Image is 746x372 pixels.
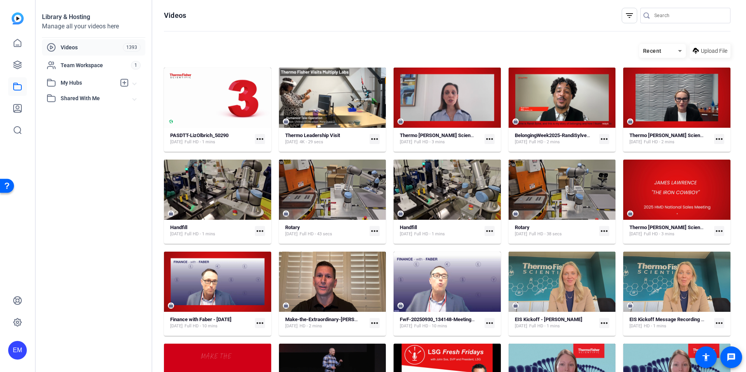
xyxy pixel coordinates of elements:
span: HD - 2 mins [300,323,322,329]
a: Finance with Faber - [DATE][DATE]Full HD - 10 mins [170,316,252,329]
a: Thermo [PERSON_NAME] Scientific (2025) Presentation (49244)[DATE]Full HD - 3 mins [629,224,711,237]
span: [DATE] [170,231,183,237]
a: Thermo [PERSON_NAME] Scientific (2025) Simple (49066)[DATE]Full HD - 3 mins [400,132,481,145]
img: blue-gradient.svg [12,12,24,24]
span: [DATE] [629,139,642,145]
a: EIS Kickoff Message Recording - [PERSON_NAME]-EIS Kickoff Message Recording - [PERSON_NAME]-ABoss... [629,316,711,329]
span: [DATE] [285,323,298,329]
span: [DATE] [400,139,412,145]
mat-icon: more_horiz [485,134,495,144]
span: Full HD - 1 mins [529,323,560,329]
span: [DATE] [400,231,412,237]
mat-icon: filter_list [625,11,634,20]
strong: FwF-20250930_134148-Meeting Recording [400,316,495,322]
strong: Thermo Leadership Visit [285,132,340,138]
span: Full HD - 2 mins [529,139,560,145]
strong: Handfill [400,224,417,230]
span: Full HD - 1 mins [185,231,215,237]
span: [DATE] [629,231,642,237]
a: Rotary[DATE]Full HD - 38 secs [515,224,596,237]
span: Full HD - 2 mins [644,139,675,145]
span: [DATE] [515,323,527,329]
span: [DATE] [170,139,183,145]
mat-icon: more_horiz [370,226,380,236]
span: 1393 [123,43,141,52]
span: Full HD - 1 mins [414,231,445,237]
mat-expansion-panel-header: My Hubs [42,75,145,90]
strong: EIS Kickoff - [PERSON_NAME] [515,316,582,322]
mat-icon: more_horiz [714,318,724,328]
span: Shared With Me [61,94,133,103]
mat-icon: message [727,353,736,362]
span: [DATE] [515,231,527,237]
span: Full HD - 3 mins [414,139,445,145]
mat-icon: more_horiz [255,134,265,144]
mat-icon: more_horiz [485,226,495,236]
mat-icon: more_horiz [255,226,265,236]
a: FwF-20250930_134148-Meeting Recording[DATE]Full HD - 10 mins [400,316,481,329]
span: [DATE] [629,323,642,329]
mat-icon: more_horiz [485,318,495,328]
span: Full HD - 10 mins [414,323,447,329]
span: Full HD - 3 mins [644,231,675,237]
mat-icon: more_horiz [714,226,724,236]
span: [DATE] [170,323,183,329]
a: BelongingWeek2025-RandiSylve-Verson2_50869 (1)[DATE]Full HD - 2 mins [515,132,596,145]
span: Full HD - 38 secs [529,231,562,237]
button: Upload File [690,44,730,58]
div: EM [8,341,27,360]
span: Full HD - 10 mins [185,323,218,329]
strong: Rotary [515,224,530,230]
strong: Finance with Faber - [DATE] [170,316,232,322]
span: 4K - 29 secs [300,139,323,145]
strong: Rotary [285,224,300,230]
a: EIS Kickoff - [PERSON_NAME][DATE]Full HD - 1 mins [515,316,596,329]
span: [DATE] [285,139,298,145]
span: 1 [131,61,141,70]
span: Upload File [701,47,727,55]
a: Thermo [PERSON_NAME] Scientific (2025) Simple (51781)[DATE]Full HD - 2 mins [629,132,711,145]
span: Recent [643,48,662,54]
mat-icon: more_horiz [599,226,609,236]
strong: PASDTT-LizOlbrich_50290 [170,132,228,138]
mat-icon: more_horiz [714,134,724,144]
span: [DATE] [400,323,412,329]
span: Full HD - 43 secs [300,231,332,237]
a: Thermo Leadership Visit[DATE]4K - 29 secs [285,132,367,145]
strong: Handfill [170,224,187,230]
mat-icon: more_horiz [255,318,265,328]
div: Library & Hosting [42,12,145,22]
div: Manage all your videos here [42,22,145,31]
a: Handfill[DATE]Full HD - 1 mins [400,224,481,237]
a: Make-the-Extraordinary-[PERSON_NAME] soundbite_STABILIZED[DATE]HD - 2 mins [285,316,367,329]
strong: Thermo [PERSON_NAME] Scientific (2025) Simple (49066) [400,132,530,138]
span: [DATE] [285,231,298,237]
span: Full HD - 1 mins [185,139,215,145]
mat-icon: accessibility [701,353,711,362]
a: PASDTT-LizOlbrich_50290[DATE]Full HD - 1 mins [170,132,252,145]
input: Search [654,11,724,20]
mat-icon: more_horiz [599,134,609,144]
span: Videos [61,43,123,51]
mat-expansion-panel-header: Shared With Me [42,90,145,106]
span: Team Workspace [61,61,131,69]
strong: Make-the-Extraordinary-[PERSON_NAME] soundbite_STABILIZED [285,316,432,322]
mat-icon: more_horiz [370,134,380,144]
span: HD - 1 mins [644,323,666,329]
a: Handfill[DATE]Full HD - 1 mins [170,224,252,237]
mat-icon: more_horiz [370,318,380,328]
h1: Videos [164,11,186,20]
strong: BelongingWeek2025-RandiSylve-Verson2_50869 (1) [515,132,631,138]
span: My Hubs [61,79,116,87]
a: Rotary[DATE]Full HD - 43 secs [285,224,367,237]
mat-icon: more_horiz [599,318,609,328]
span: [DATE] [515,139,527,145]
